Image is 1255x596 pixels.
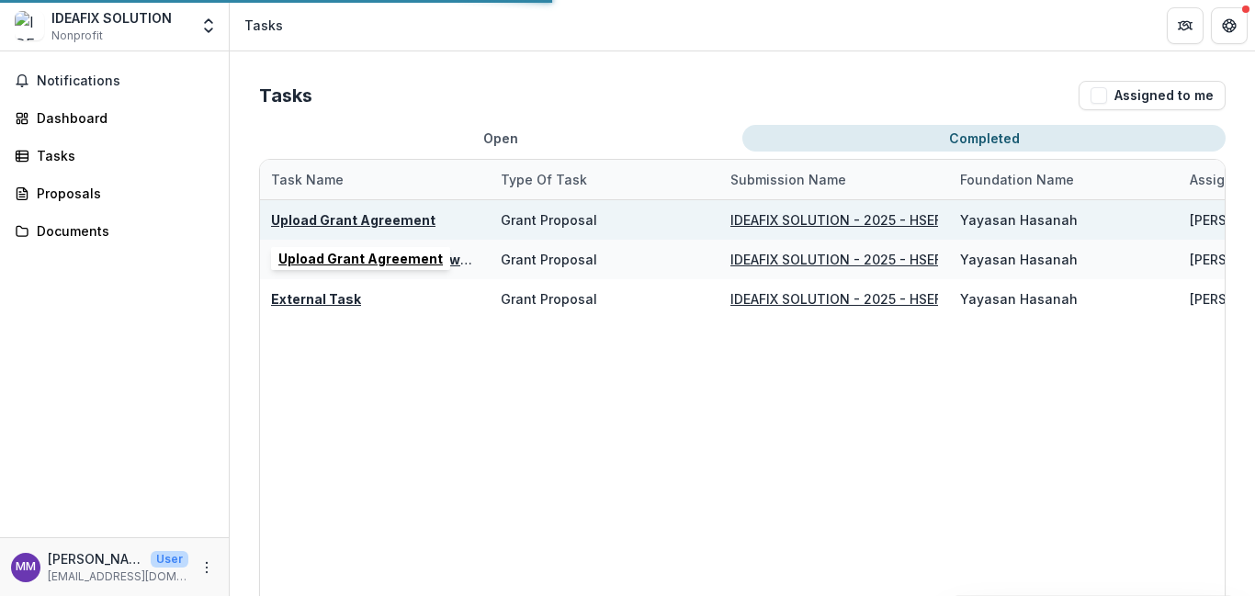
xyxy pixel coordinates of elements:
[7,103,221,133] a: Dashboard
[501,210,597,230] div: Grant Proposal
[15,11,44,40] img: IDEAFIX SOLUTION
[271,212,435,228] a: Upload Grant Agreement
[1211,7,1248,44] button: Get Help
[151,551,188,568] p: User
[1079,81,1226,110] button: Assigned to me
[16,561,36,573] div: Muhammad Zakiran Mahmud
[37,146,207,165] div: Tasks
[949,170,1085,189] div: Foundation Name
[742,125,1226,152] button: Completed
[7,178,221,208] a: Proposals
[37,73,214,89] span: Notifications
[949,160,1179,199] div: Foundation Name
[271,252,482,267] a: Acknowledge of Letter of Award
[719,160,949,199] div: Submission Name
[490,160,719,199] div: Type of Task
[7,66,221,96] button: Notifications
[51,8,172,28] div: IDEAFIX SOLUTION
[501,250,597,269] div: Grant Proposal
[730,212,1062,228] a: IDEAFIX SOLUTION - 2025 - HSEF2025 - MyHarapan
[51,28,103,44] span: Nonprofit
[260,160,490,199] div: Task Name
[960,210,1078,230] div: Yayasan Hasanah
[244,16,283,35] div: Tasks
[501,289,597,309] div: Grant Proposal
[259,125,742,152] button: Open
[196,557,218,579] button: More
[196,7,221,44] button: Open entity switcher
[730,252,1062,267] a: IDEAFIX SOLUTION - 2025 - HSEF2025 - MyHarapan
[719,170,857,189] div: Submission Name
[271,291,361,307] a: External Task
[259,84,312,107] h2: Tasks
[960,289,1078,309] div: Yayasan Hasanah
[37,221,207,241] div: Documents
[1167,7,1204,44] button: Partners
[7,216,221,246] a: Documents
[730,291,1062,307] a: IDEAFIX SOLUTION - 2025 - HSEF2025 - MyHarapan
[960,250,1078,269] div: Yayasan Hasanah
[237,12,290,39] nav: breadcrumb
[48,549,143,568] p: [PERSON_NAME]
[48,568,188,585] p: [EMAIL_ADDRESS][DOMAIN_NAME]
[37,184,207,203] div: Proposals
[7,141,221,171] a: Tasks
[260,170,355,189] div: Task Name
[490,170,598,189] div: Type of Task
[37,108,207,128] div: Dashboard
